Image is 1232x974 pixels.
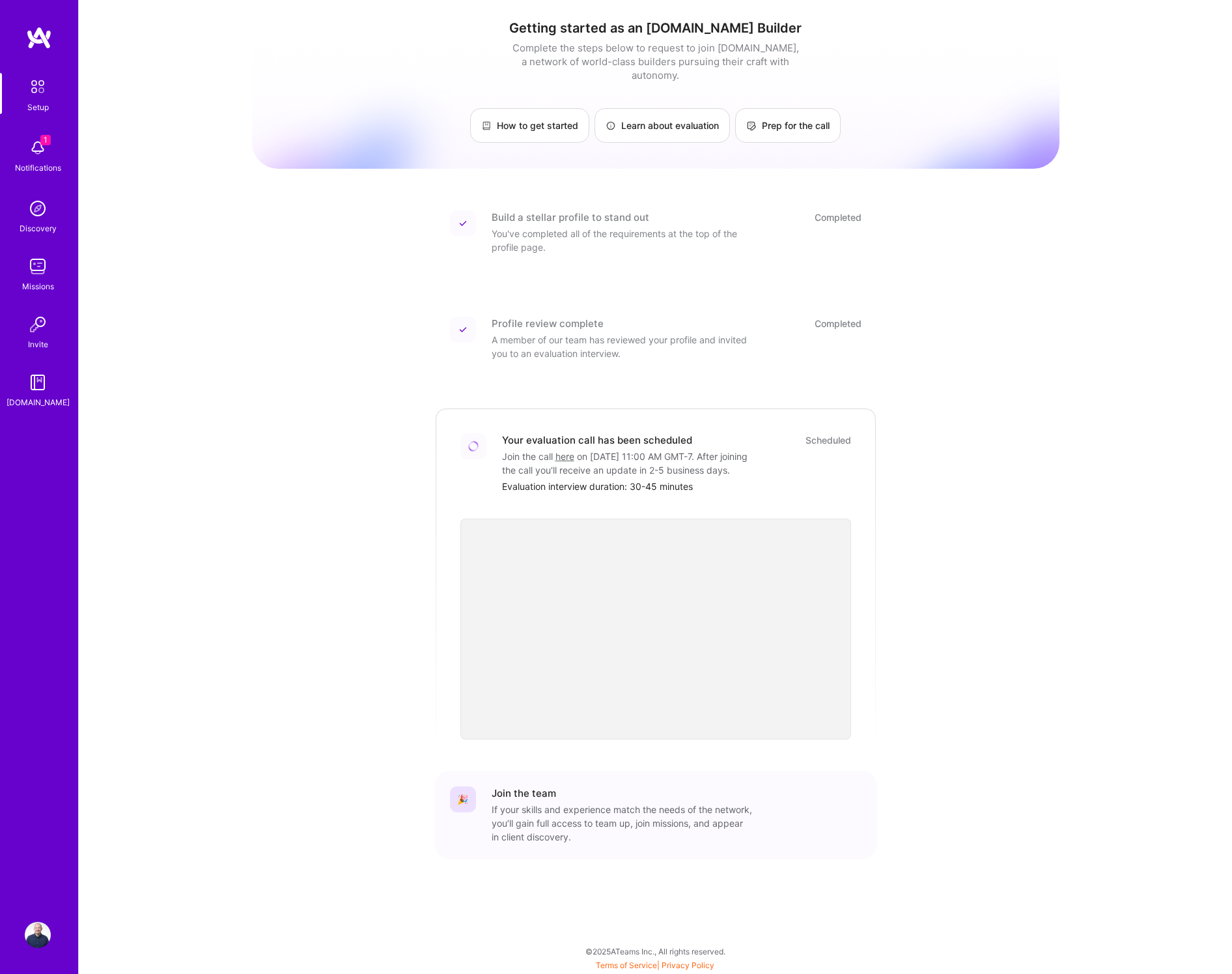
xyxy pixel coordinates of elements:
span: | [596,960,714,970]
img: logo [26,26,52,50]
a: User Avatar [21,922,54,948]
img: Prep for the call [746,121,757,131]
img: bell [25,135,51,161]
div: Discovery [20,222,57,235]
div: [DOMAIN_NAME] [7,395,70,409]
div: Your evaluation call has been scheduled [502,433,692,447]
a: Privacy Policy [662,960,714,970]
img: setup [24,73,51,100]
a: Learn about evaluation [595,108,730,143]
div: Setup [27,100,49,114]
img: guide book [25,369,51,395]
div: Completed [815,317,861,330]
img: discovery [25,195,51,222]
div: Join the team [492,786,556,800]
img: Invite [25,311,51,337]
div: You've completed all of the requirements at the top of the profile page. [492,227,752,254]
div: 🎉 [450,786,476,812]
h1: Getting started as an [DOMAIN_NAME] Builder [252,20,1059,36]
img: User Avatar [25,922,51,948]
img: Completed [459,220,467,227]
div: Scheduled [805,433,851,447]
a: Terms of Service [596,960,657,970]
div: © 2025 ATeams Inc., All rights reserved. [78,935,1232,967]
div: Evaluation interview duration: 30-45 minutes [502,480,851,493]
div: Build a stellar profile to stand out [492,210,649,224]
div: Missions [22,279,54,293]
img: How to get started [481,121,492,131]
a: Prep for the call [735,108,841,143]
div: Invite [28,337,48,351]
img: teamwork [25,253,51,279]
div: Profile review complete [492,317,604,330]
div: Notifications [15,161,61,175]
img: Completed [459,326,467,334]
div: A member of our team has reviewed your profile and invited you to an evaluation interview. [492,333,752,360]
img: Loading [468,441,479,451]
div: Join the call on [DATE] 11:00 AM GMT-7 . After joining the call you'll receive an update in 2-5 b... [502,450,763,477]
a: How to get started [470,108,589,143]
iframe: video [460,519,851,739]
img: Learn about evaluation [606,121,616,131]
span: 1 [40,135,51,145]
div: Complete the steps below to request to join [DOMAIN_NAME], a network of world-class builders purs... [509,41,802,82]
div: If your skills and experience match the needs of the network, you’ll gain full access to team up,... [492,803,752,844]
a: here [555,451,574,462]
div: Completed [815,210,861,224]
